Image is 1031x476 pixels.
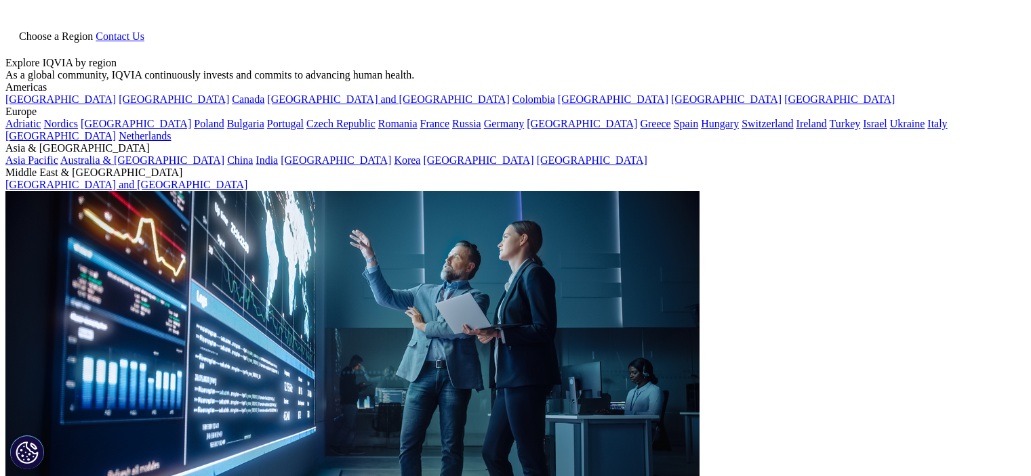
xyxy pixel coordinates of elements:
[119,93,229,105] a: [GEOGRAPHIC_DATA]
[890,118,925,129] a: Ukraine
[5,142,1026,154] div: Asia & [GEOGRAPHIC_DATA]
[5,106,1026,118] div: Europe
[5,118,41,129] a: Adriatic
[863,118,887,129] a: Israel
[5,69,1026,81] div: As a global community, IQVIA continuously invests and commits to advancing human health.
[227,154,253,166] a: China
[10,435,44,469] button: 쿠키 설정
[5,167,1026,179] div: Middle East & [GEOGRAPHIC_DATA]
[5,179,247,190] a: [GEOGRAPHIC_DATA] and [GEOGRAPHIC_DATA]
[742,118,793,129] a: Switzerland
[96,30,144,42] a: Contact Us
[267,118,304,129] a: Portugal
[256,154,278,166] a: India
[5,130,116,142] a: [GEOGRAPHIC_DATA]
[227,118,264,129] a: Bulgaria
[420,118,450,129] a: France
[537,154,647,166] a: [GEOGRAPHIC_DATA]
[927,118,947,129] a: Italy
[674,118,698,129] a: Spain
[512,93,555,105] a: Colombia
[394,154,420,166] a: Korea
[5,57,1026,69] div: Explore IQVIA by region
[19,30,93,42] span: Choose a Region
[796,118,827,129] a: Ireland
[81,118,191,129] a: [GEOGRAPHIC_DATA]
[194,118,224,129] a: Poland
[784,93,895,105] a: [GEOGRAPHIC_DATA]
[5,93,116,105] a: [GEOGRAPHIC_DATA]
[423,154,533,166] a: [GEOGRAPHIC_DATA]
[5,154,58,166] a: Asia Pacific
[5,81,1026,93] div: Americas
[640,118,670,129] a: Greece
[43,118,78,129] a: Nordics
[484,118,525,129] a: Germany
[527,118,637,129] a: [GEOGRAPHIC_DATA]
[830,118,861,129] a: Turkey
[232,93,264,105] a: Canada
[281,154,391,166] a: [GEOGRAPHIC_DATA]
[267,93,509,105] a: [GEOGRAPHIC_DATA] and [GEOGRAPHIC_DATA]
[558,93,668,105] a: [GEOGRAPHIC_DATA]
[378,118,418,129] a: Romania
[701,118,739,129] a: Hungary
[671,93,782,105] a: [GEOGRAPHIC_DATA]
[119,130,171,142] a: Netherlands
[60,154,224,166] a: Australia & [GEOGRAPHIC_DATA]
[452,118,481,129] a: Russia
[306,118,376,129] a: Czech Republic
